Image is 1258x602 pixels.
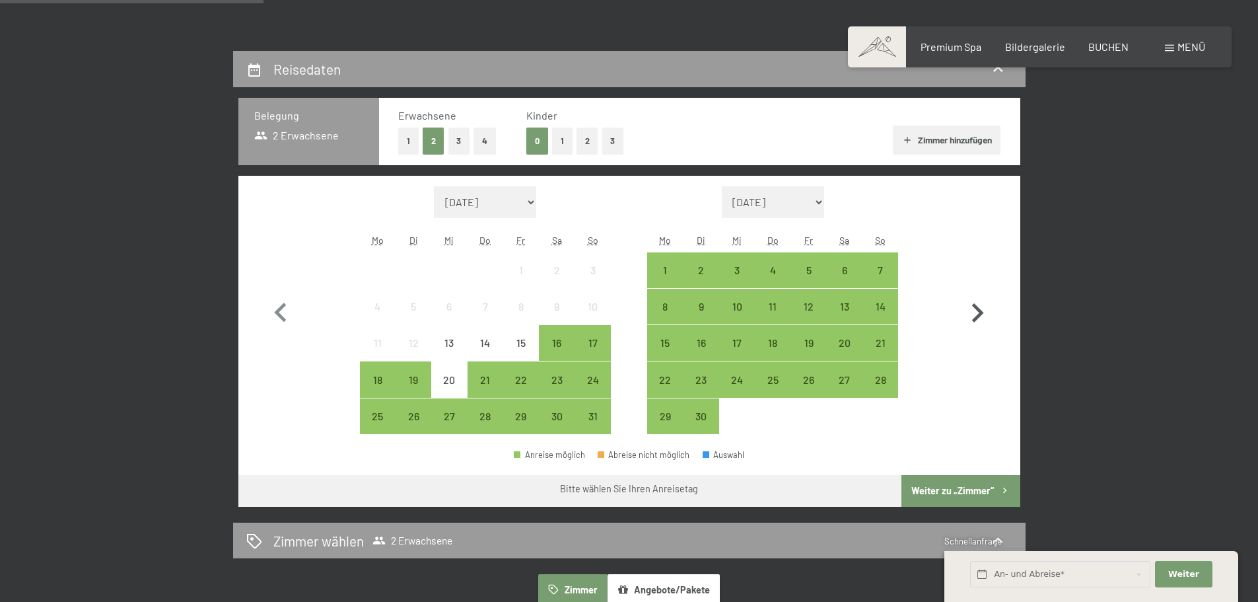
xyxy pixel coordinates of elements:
[468,325,503,361] div: Anreise nicht möglich
[602,128,624,155] button: 3
[503,398,539,434] div: Anreise möglich
[647,252,683,288] div: Mon Sep 01 2025
[958,186,996,435] button: Nächster Monat
[503,398,539,434] div: Fri Aug 29 2025
[468,325,503,361] div: Thu Aug 14 2025
[503,252,539,288] div: Fri Aug 01 2025
[1155,561,1212,588] button: Weiter
[827,325,862,361] div: Anreise möglich
[575,289,610,324] div: Anreise nicht möglich
[505,411,538,444] div: 29
[683,325,719,361] div: Anreise möglich
[575,361,610,397] div: Anreise möglich
[703,451,745,459] div: Auswahl
[790,325,826,361] div: Fri Sep 19 2025
[792,375,825,408] div: 26
[720,338,753,371] div: 17
[503,289,539,324] div: Anreise nicht möglich
[397,411,430,444] div: 26
[540,411,573,444] div: 30
[575,252,610,288] div: Sun Aug 03 2025
[790,361,826,397] div: Fri Sep 26 2025
[864,375,897,408] div: 28
[648,265,681,298] div: 1
[720,375,753,408] div: 24
[372,235,384,246] abbr: Montag
[468,289,503,324] div: Anreise nicht möglich
[469,338,502,371] div: 14
[790,252,826,288] div: Fri Sep 05 2025
[648,375,681,408] div: 22
[598,451,690,459] div: Abreise nicht möglich
[756,301,789,334] div: 11
[526,109,557,122] span: Kinder
[576,375,609,408] div: 24
[396,325,431,361] div: Tue Aug 12 2025
[397,375,430,408] div: 19
[862,289,898,324] div: Anreise möglich
[539,289,575,324] div: Anreise nicht möglich
[792,338,825,371] div: 19
[755,325,790,361] div: Thu Sep 18 2025
[505,301,538,334] div: 8
[827,252,862,288] div: Sat Sep 06 2025
[539,289,575,324] div: Sat Aug 09 2025
[683,361,719,397] div: Anreise möglich
[862,289,898,324] div: Sun Sep 14 2025
[839,235,849,246] abbr: Samstag
[469,301,502,334] div: 7
[685,338,718,371] div: 16
[560,482,698,496] div: Bitte wählen Sie Ihren Anreisetag
[397,338,430,371] div: 12
[719,289,755,324] div: Wed Sep 10 2025
[468,361,503,397] div: Thu Aug 21 2025
[433,301,466,334] div: 6
[1088,40,1129,53] a: BUCHEN
[576,265,609,298] div: 3
[396,398,431,434] div: Anreise möglich
[448,128,470,155] button: 3
[648,338,681,371] div: 15
[648,301,681,334] div: 8
[862,252,898,288] div: Anreise möglich
[683,325,719,361] div: Tue Sep 16 2025
[431,325,467,361] div: Wed Aug 13 2025
[901,475,1020,507] button: Weiter zu „Zimmer“
[540,265,573,298] div: 2
[862,361,898,397] div: Anreise möglich
[683,252,719,288] div: Tue Sep 02 2025
[396,289,431,324] div: Anreise nicht möglich
[505,375,538,408] div: 22
[864,265,897,298] div: 7
[864,338,897,371] div: 21
[468,398,503,434] div: Thu Aug 28 2025
[588,235,598,246] abbr: Sonntag
[575,398,610,434] div: Sun Aug 31 2025
[827,252,862,288] div: Anreise möglich
[468,361,503,397] div: Anreise möglich
[575,361,610,397] div: Sun Aug 24 2025
[827,289,862,324] div: Sat Sep 13 2025
[431,398,467,434] div: Anreise möglich
[683,361,719,397] div: Tue Sep 23 2025
[360,361,396,397] div: Anreise möglich
[552,235,562,246] abbr: Samstag
[372,534,452,547] span: 2 Erwachsene
[552,128,573,155] button: 1
[719,252,755,288] div: Wed Sep 03 2025
[1168,568,1199,580] span: Weiter
[828,338,861,371] div: 20
[790,252,826,288] div: Anreise möglich
[827,325,862,361] div: Sat Sep 20 2025
[539,252,575,288] div: Anreise nicht möglich
[423,128,444,155] button: 2
[396,289,431,324] div: Tue Aug 05 2025
[755,289,790,324] div: Thu Sep 11 2025
[732,235,742,246] abbr: Mittwoch
[685,265,718,298] div: 2
[576,338,609,371] div: 17
[647,325,683,361] div: Mon Sep 15 2025
[804,235,813,246] abbr: Freitag
[755,252,790,288] div: Thu Sep 04 2025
